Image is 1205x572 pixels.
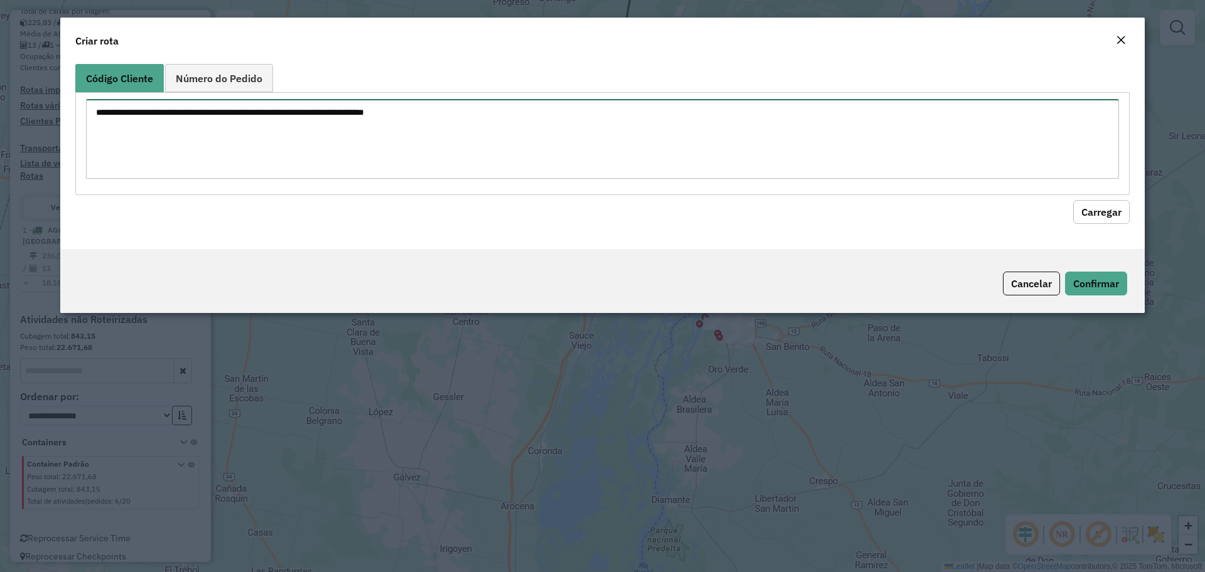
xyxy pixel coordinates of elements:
[86,73,153,83] span: Código Cliente
[1116,35,1126,45] em: Fechar
[1112,33,1130,49] button: Close
[1003,272,1060,295] button: Cancelar
[75,33,119,48] h4: Criar rota
[1073,200,1130,224] button: Carregar
[176,73,262,83] span: Número do Pedido
[1065,272,1127,295] button: Confirmar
